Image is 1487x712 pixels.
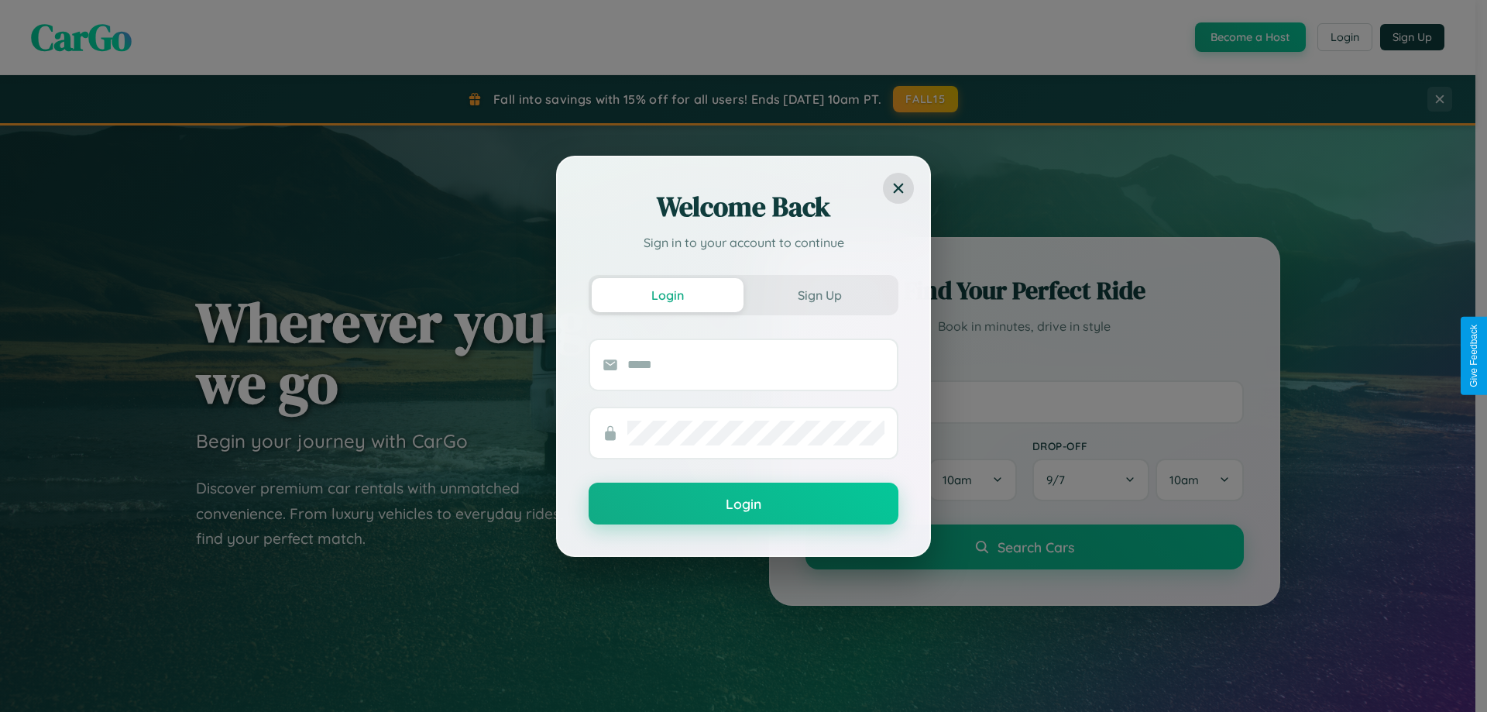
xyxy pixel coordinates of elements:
[589,233,898,252] p: Sign in to your account to continue
[743,278,895,312] button: Sign Up
[1468,325,1479,387] div: Give Feedback
[589,188,898,225] h2: Welcome Back
[592,278,743,312] button: Login
[589,483,898,525] button: Login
